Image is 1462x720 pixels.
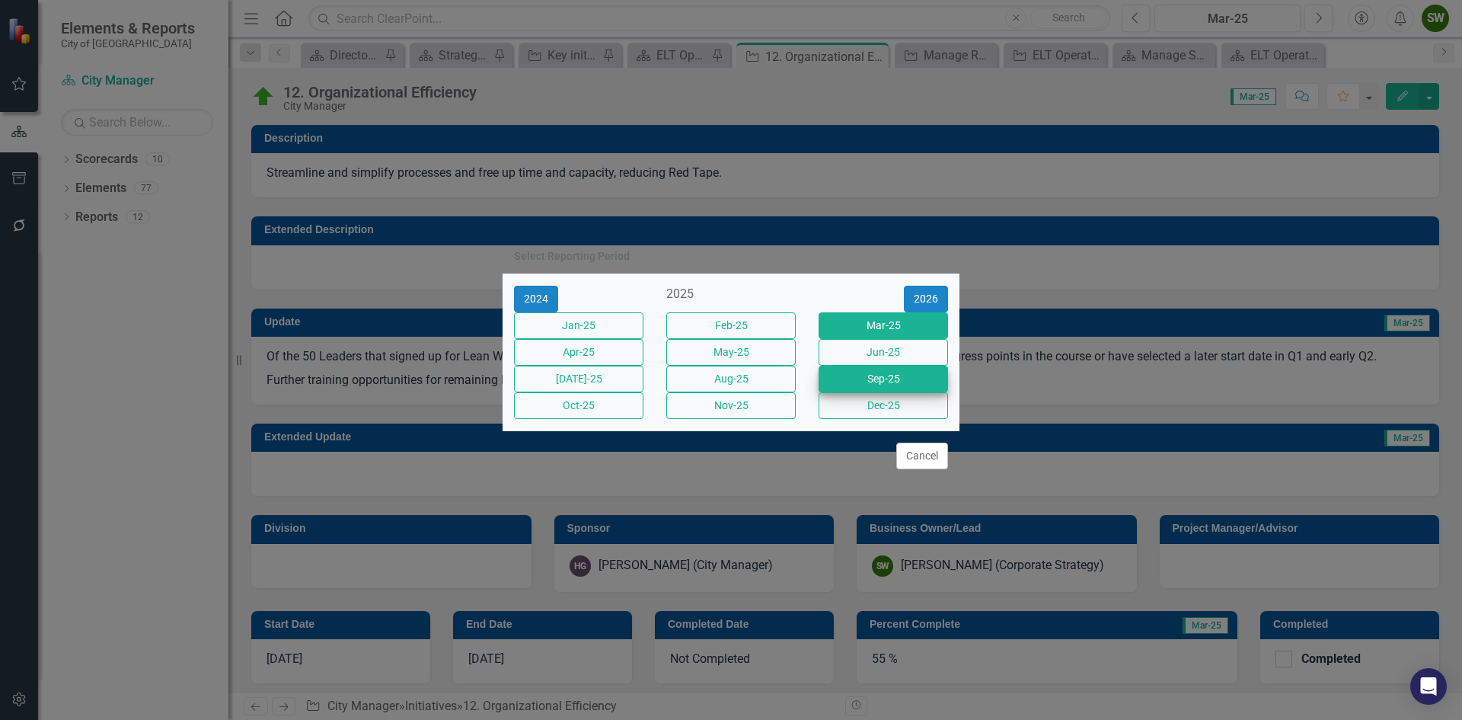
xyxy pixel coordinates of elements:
button: Dec-25 [819,392,948,419]
button: Oct-25 [514,392,643,419]
button: 2026 [904,286,948,312]
button: 2024 [514,286,558,312]
div: 2025 [666,286,796,303]
button: [DATE]-25 [514,366,643,392]
button: Jun-25 [819,339,948,366]
button: Aug-25 [666,366,796,392]
button: Cancel [896,443,948,469]
button: Mar-25 [819,312,948,339]
div: Open Intercom Messenger [1410,668,1447,705]
button: Feb-25 [666,312,796,339]
button: Jan-25 [514,312,643,339]
button: May-25 [666,339,796,366]
button: Nov-25 [666,392,796,419]
button: Apr-25 [514,339,643,366]
div: Select Reporting Period [514,251,630,262]
button: Sep-25 [819,366,948,392]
